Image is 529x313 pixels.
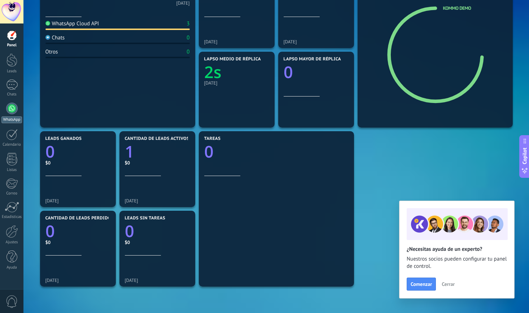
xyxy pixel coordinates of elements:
[1,168,22,172] div: Listas
[125,136,189,141] span: Cantidad de leads activos
[187,20,189,27] div: 3
[45,34,65,41] div: Chats
[442,282,455,287] span: Cerrar
[411,282,432,287] span: Comenzar
[45,278,110,283] div: [DATE]
[1,215,22,219] div: Estadísticas
[187,48,189,55] div: 0
[45,48,58,55] div: Otros
[204,141,349,163] a: 0
[407,246,507,253] h2: ¿Necesitas ayuda de un experto?
[204,80,269,86] div: [DATE]
[204,57,261,62] span: Lapso medio de réplica
[45,239,110,245] div: $0
[1,265,22,270] div: Ayuda
[407,256,507,270] span: Nuestros socios pueden configurar tu panel de control.
[176,1,190,5] div: [DATE]
[125,216,165,221] span: Leads sin tareas
[204,141,214,163] text: 0
[1,191,22,196] div: Correo
[45,136,82,141] span: Leads ganados
[521,148,528,164] span: Copilot
[45,35,50,40] img: Chats
[204,39,269,44] div: [DATE]
[125,198,190,203] div: [DATE]
[45,198,110,203] div: [DATE]
[1,116,22,123] div: WhatsApp
[45,21,50,26] img: WhatsApp Cloud API
[125,220,134,242] text: 0
[1,69,22,74] div: Leads
[284,39,349,44] div: [DATE]
[204,136,221,141] span: Tareas
[45,20,99,27] div: WhatsApp Cloud API
[45,141,110,163] a: 0
[438,279,458,290] button: Cerrar
[125,141,134,163] text: 1
[125,141,190,163] a: 1
[443,5,471,11] a: Kommo Demo
[45,220,110,242] a: 0
[1,43,22,48] div: Panel
[284,57,341,62] span: Lapso mayor de réplica
[125,278,190,283] div: [DATE]
[187,34,189,41] div: 0
[45,216,114,221] span: Cantidad de leads perdidos
[1,92,22,97] div: Chats
[1,240,22,245] div: Ajustes
[125,220,190,242] a: 0
[1,142,22,147] div: Calendario
[125,160,190,166] div: $0
[125,239,190,245] div: $0
[45,160,110,166] div: $0
[45,220,55,242] text: 0
[204,61,222,83] text: 2s
[45,141,55,163] text: 0
[407,278,436,291] button: Comenzar
[284,61,293,83] text: 0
